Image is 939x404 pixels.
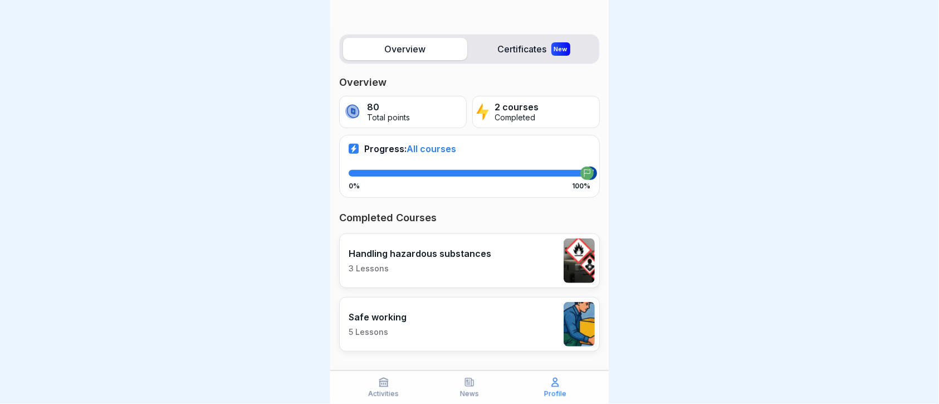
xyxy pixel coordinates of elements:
[339,297,600,352] a: Safe working5 Lessons
[339,76,600,89] p: Overview
[349,311,407,323] p: Safe working
[367,102,410,113] p: 80
[572,182,590,190] p: 100%
[367,113,410,123] p: Total points
[472,38,596,60] label: Certificates
[551,42,570,56] div: New
[343,38,467,60] label: Overview
[407,143,456,154] span: All courses
[544,390,566,398] p: Profile
[349,248,491,259] p: Handling hazardous substances
[564,238,595,283] img: ro33qf0i8ndaw7nkfv0stvse.png
[476,103,489,121] img: lightning.svg
[460,390,479,398] p: News
[369,390,399,398] p: Activities
[495,113,539,123] p: Completed
[339,211,600,225] p: Completed Courses
[564,302,595,347] img: ns5fm27uu5em6705ixom0yjt.png
[495,102,539,113] p: 2 courses
[343,103,361,121] img: coin.svg
[349,182,360,190] p: 0%
[364,143,456,154] p: Progress:
[349,327,407,337] p: 5 Lessons
[349,264,491,274] p: 3 Lessons
[339,233,600,288] a: Handling hazardous substances3 Lessons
